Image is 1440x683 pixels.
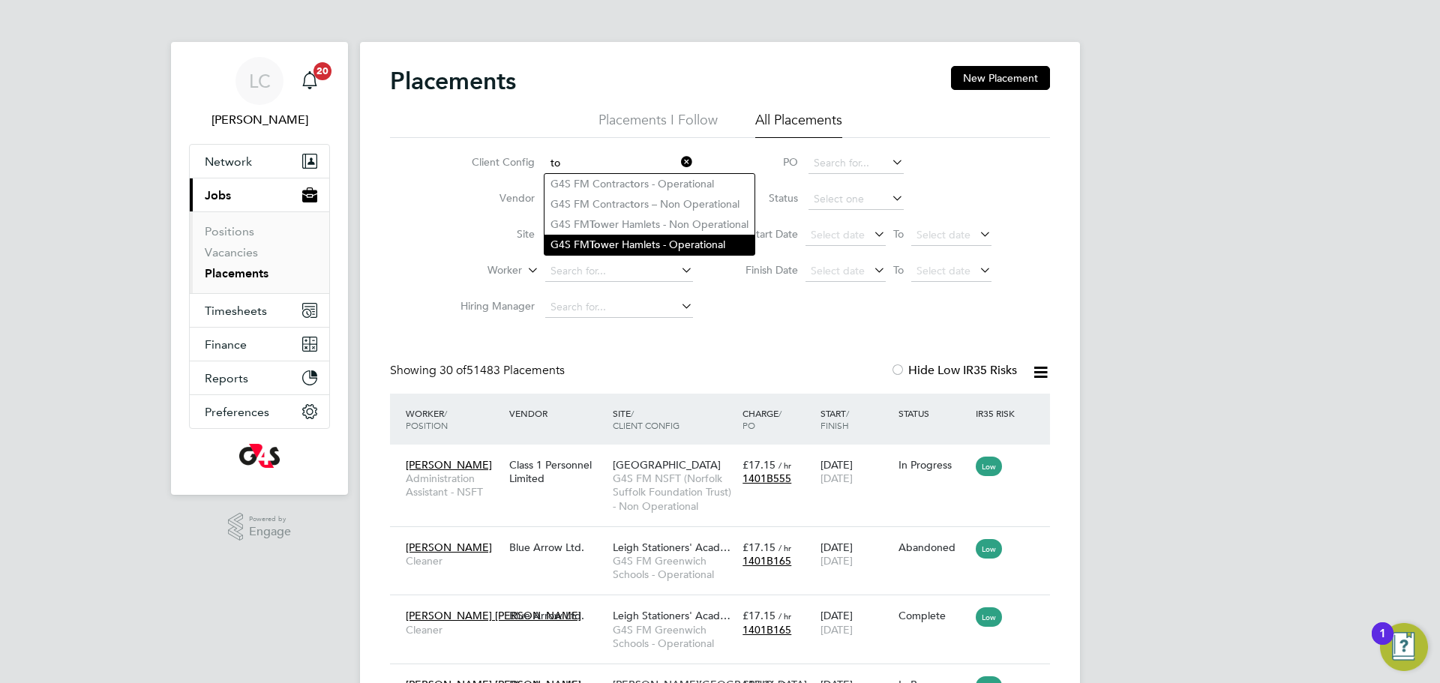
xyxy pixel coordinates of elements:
[972,400,1024,427] div: IR35 Risk
[811,264,865,277] span: Select date
[190,361,329,394] button: Reports
[898,609,969,622] div: Complete
[190,294,329,327] button: Timesheets
[390,363,568,379] div: Showing
[951,66,1050,90] button: New Placement
[390,66,516,96] h2: Placements
[190,395,329,428] button: Preferences
[613,407,679,431] span: / Client Config
[544,235,754,255] li: G4S FM wer Hamlets - Operational
[205,304,267,318] span: Timesheets
[448,191,535,205] label: Vendor
[249,513,291,526] span: Powered by
[589,238,601,251] b: To
[817,451,895,493] div: [DATE]
[439,363,466,378] span: 30 of
[630,178,640,190] b: to
[189,444,330,468] a: Go to home page
[742,541,775,554] span: £17.15
[406,541,492,554] span: [PERSON_NAME]
[598,111,718,138] li: Placements I Follow
[739,400,817,439] div: Charge
[295,57,325,105] a: 20
[778,542,791,553] span: / hr
[190,178,329,211] button: Jobs
[448,299,535,313] label: Hiring Manager
[544,174,754,194] li: G4S FM Contrac rs - Operational
[730,191,798,205] label: Status
[402,532,1050,545] a: [PERSON_NAME]CleanerBlue Arrow Ltd.Leigh Stationers' Acad…G4S FM Greenwich Schools - Operational£...
[439,363,565,378] span: 51483 Placements
[895,400,973,427] div: Status
[742,609,775,622] span: £17.15
[976,539,1002,559] span: Low
[545,261,693,282] input: Search for...
[1380,623,1428,671] button: Open Resource Center, 1 new notification
[630,198,640,211] b: to
[976,457,1002,476] span: Low
[402,601,1050,613] a: [PERSON_NAME] [PERSON_NAME]CleanerBlue Arrow Ltd.Leigh Stationers' Acad…G4S FM Greenwich Schools ...
[817,601,895,643] div: [DATE]
[730,263,798,277] label: Finish Date
[820,407,849,431] span: / Finish
[239,444,280,468] img: g4s-logo-retina.png
[402,400,505,439] div: Worker
[544,214,754,235] li: G4S FM wer Hamlets - Non Operational
[778,460,791,471] span: / hr
[811,228,865,241] span: Select date
[190,211,329,293] div: Jobs
[205,224,254,238] a: Positions
[190,328,329,361] button: Finance
[742,623,791,637] span: 1401B165
[730,155,798,169] label: PO
[448,227,535,241] label: Site
[205,371,248,385] span: Reports
[613,541,730,554] span: Leigh Stationers' Acad…
[545,297,693,318] input: Search for...
[313,62,331,80] span: 20
[205,266,268,280] a: Placements
[406,554,502,568] span: Cleaner
[406,609,581,622] span: [PERSON_NAME] [PERSON_NAME]
[730,227,798,241] label: Start Date
[505,533,609,562] div: Blue Arrow Ltd.
[916,228,970,241] span: Select date
[205,245,258,259] a: Vacancies
[189,111,330,129] span: Lilingxi Chen
[505,601,609,630] div: Blue Arrow Ltd.
[820,623,853,637] span: [DATE]
[898,541,969,554] div: Abandoned
[609,400,739,439] div: Site
[544,194,754,214] li: G4S FM Contrac rs – Non Operational
[613,609,730,622] span: Leigh Stationers' Acad…
[808,153,904,174] input: Search for...
[589,218,601,231] b: To
[402,670,1050,682] a: [PERSON_NAME] [PERSON_NAME][PERSON_NAME]Blue Arrow Ltd.[PERSON_NAME][GEOGRAPHIC_DATA]G4S [PERSON_...
[808,189,904,210] input: Select one
[249,71,271,91] span: LC
[190,145,329,178] button: Network
[402,450,1050,463] a: [PERSON_NAME]Administration Assistant - NSFTClass 1 Personnel Limited[GEOGRAPHIC_DATA]G4S FM NSFT...
[889,224,908,244] span: To
[205,337,247,352] span: Finance
[755,111,842,138] li: All Placements
[820,472,853,485] span: [DATE]
[976,607,1002,627] span: Low
[436,263,522,278] label: Worker
[406,458,492,472] span: [PERSON_NAME]
[820,554,853,568] span: [DATE]
[249,526,291,538] span: Engage
[742,554,791,568] span: 1401B165
[406,407,448,431] span: / Position
[205,154,252,169] span: Network
[406,623,502,637] span: Cleaner
[613,458,721,472] span: [GEOGRAPHIC_DATA]
[898,458,969,472] div: In Progress
[916,264,970,277] span: Select date
[613,472,735,513] span: G4S FM NSFT (Norfolk Suffolk Foundation Trust) - Non Operational
[228,513,292,541] a: Powered byEngage
[1379,634,1386,653] div: 1
[742,458,775,472] span: £17.15
[742,407,781,431] span: / PO
[505,400,609,427] div: Vendor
